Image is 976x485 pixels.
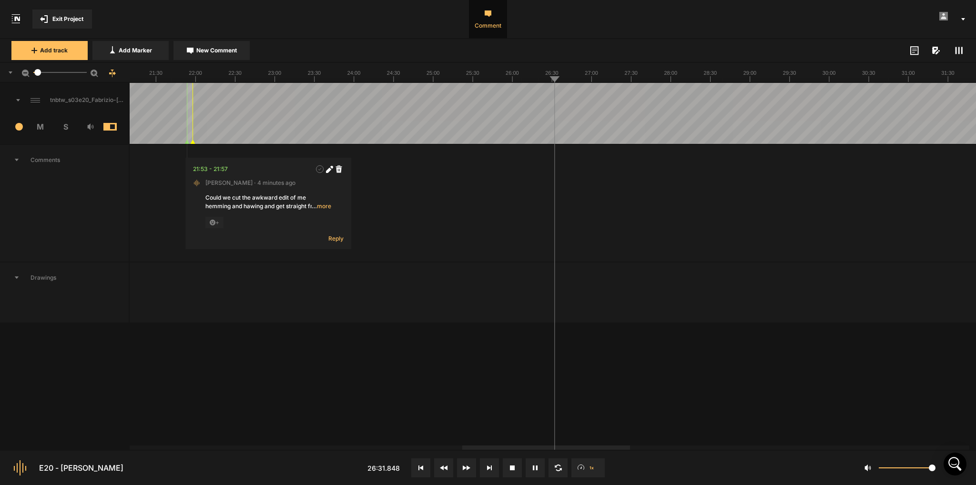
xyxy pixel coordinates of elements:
[545,70,559,76] text: 26:30
[11,41,88,60] button: Add track
[92,41,169,60] button: Add Marker
[312,202,317,210] span: …
[40,46,68,55] span: Add track
[506,70,519,76] text: 26:00
[308,70,321,76] text: 23:30
[944,453,966,475] div: Open Intercom Messenger
[32,10,92,29] button: Exit Project
[704,70,717,76] text: 28:30
[196,46,237,55] span: New Comment
[941,70,955,76] text: 31:30
[862,70,875,76] text: 30:30
[466,70,479,76] text: 25:30
[743,70,757,76] text: 29:00
[571,458,605,477] button: 1x
[228,70,242,76] text: 22:30
[52,15,83,23] span: Exit Project
[193,164,228,174] div: 21:53.391 - 21:57.723
[902,70,915,76] text: 31:00
[624,70,638,76] text: 27:30
[664,70,677,76] text: 28:00
[367,464,400,472] span: 26:31.848
[173,41,250,60] button: New Comment
[119,46,152,55] span: Add Marker
[328,234,344,242] span: Reply
[347,70,361,76] text: 24:00
[585,70,598,76] text: 27:00
[53,121,78,132] span: S
[205,193,331,211] div: Could we cut the awkward edit of me hemming and hawing and get straight from [PERSON_NAME]'s comm...
[312,202,331,211] span: more
[189,70,202,76] text: 22:00
[205,179,295,187] span: [PERSON_NAME] · 4 minutes ago
[193,179,201,187] img: default_audio_project_icon.png
[268,70,282,76] text: 23:00
[427,70,440,76] text: 25:00
[46,96,129,104] span: tnbtw_s03e20_Fabrizio-[PERSON_NAME]-Benedetti_v1
[28,121,53,132] span: M
[39,462,123,474] div: E20 - [PERSON_NAME]
[205,217,224,228] span: +
[823,70,836,76] text: 30:00
[387,70,400,76] text: 24:30
[149,70,163,76] text: 21:30
[783,70,796,76] text: 29:30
